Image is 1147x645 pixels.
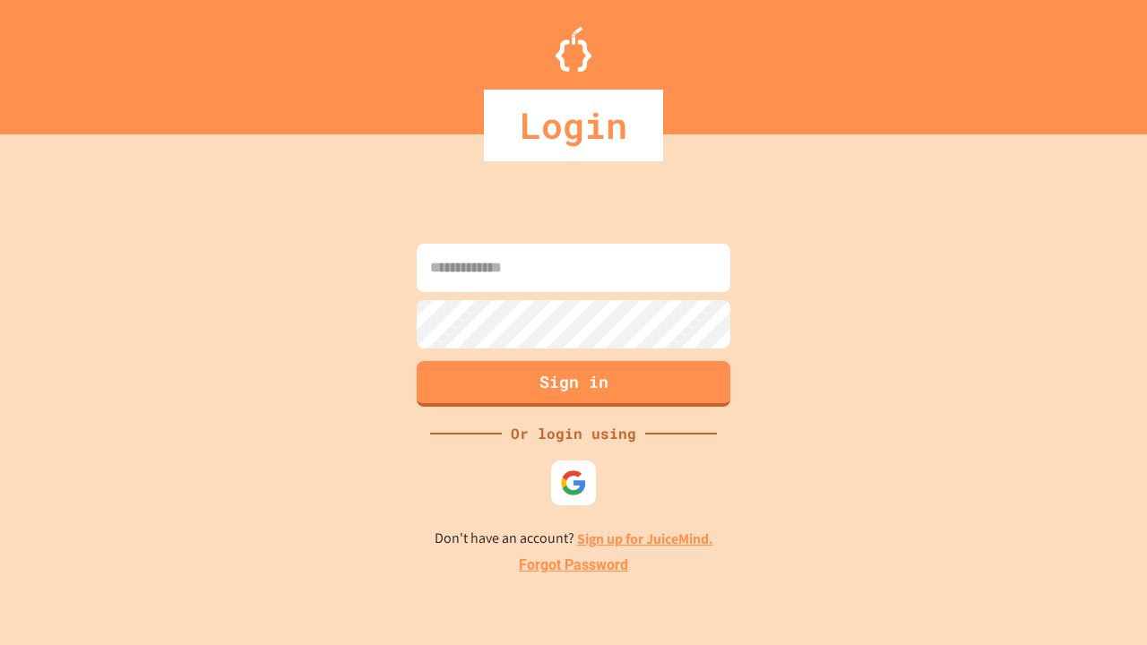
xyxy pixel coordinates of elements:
[502,423,645,444] div: Or login using
[556,27,591,72] img: Logo.svg
[435,528,713,550] p: Don't have an account?
[484,90,663,161] div: Login
[417,361,730,407] button: Sign in
[519,555,628,576] a: Forgot Password
[577,529,713,548] a: Sign up for JuiceMind.
[560,469,587,496] img: google-icon.svg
